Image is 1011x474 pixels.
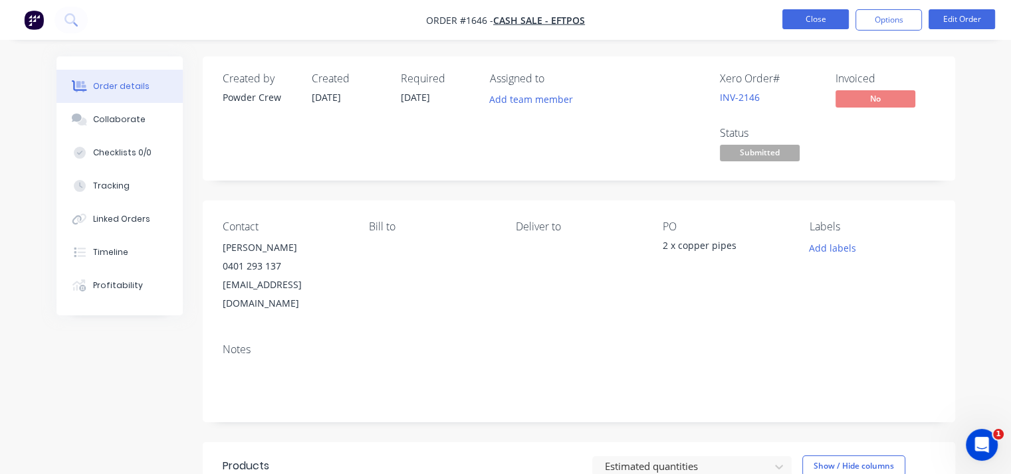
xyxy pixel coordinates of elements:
div: Tracking [93,180,130,192]
div: Deliver to [516,220,641,233]
button: Edit Order [929,9,995,29]
button: Options [855,9,922,31]
span: [DATE] [401,91,430,104]
button: Collaborate [56,103,183,136]
div: Required [401,72,474,85]
span: 1 [993,429,1004,439]
div: Contact [223,220,348,233]
button: Submitted [720,145,800,165]
button: Linked Orders [56,202,183,236]
span: Order #1646 - [426,14,493,27]
div: Profitability [93,279,143,291]
button: Add team member [482,90,580,108]
iframe: Intercom live chat [966,429,998,461]
div: 2 x copper pipes [663,238,788,257]
a: INV-2146 [720,91,760,104]
div: Labels [810,220,935,233]
div: Assigned to [490,72,623,85]
div: Bill to [369,220,495,233]
div: Notes [223,343,935,356]
button: Add team member [490,90,580,108]
div: Timeline [93,246,128,258]
div: [PERSON_NAME]0401 293 137[EMAIL_ADDRESS][DOMAIN_NAME] [223,238,348,313]
div: Checklists 0/0 [93,147,152,159]
div: 0401 293 137 [223,257,348,276]
div: Xero Order # [720,72,820,85]
div: Linked Orders [93,213,150,225]
div: Order details [93,80,150,92]
div: Products [223,458,269,474]
a: Cash Sale - EFTPOS [493,14,585,27]
div: Collaborate [93,114,146,125]
div: Powder Crew [223,90,296,104]
button: Checklists 0/0 [56,136,183,169]
button: Close [782,9,849,29]
span: Submitted [720,145,800,161]
button: Tracking [56,169,183,202]
div: PO [663,220,788,233]
button: Timeline [56,236,183,269]
div: Created [312,72,385,85]
div: [EMAIL_ADDRESS][DOMAIN_NAME] [223,276,348,313]
button: Profitability [56,269,183,302]
span: [DATE] [312,91,341,104]
img: Factory [24,10,44,30]
button: Add labels [802,238,863,256]
div: Status [720,127,820,139]
button: Order details [56,70,183,103]
div: Invoiced [836,72,935,85]
span: No [836,90,915,107]
div: Created by [223,72,296,85]
div: [PERSON_NAME] [223,238,348,257]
